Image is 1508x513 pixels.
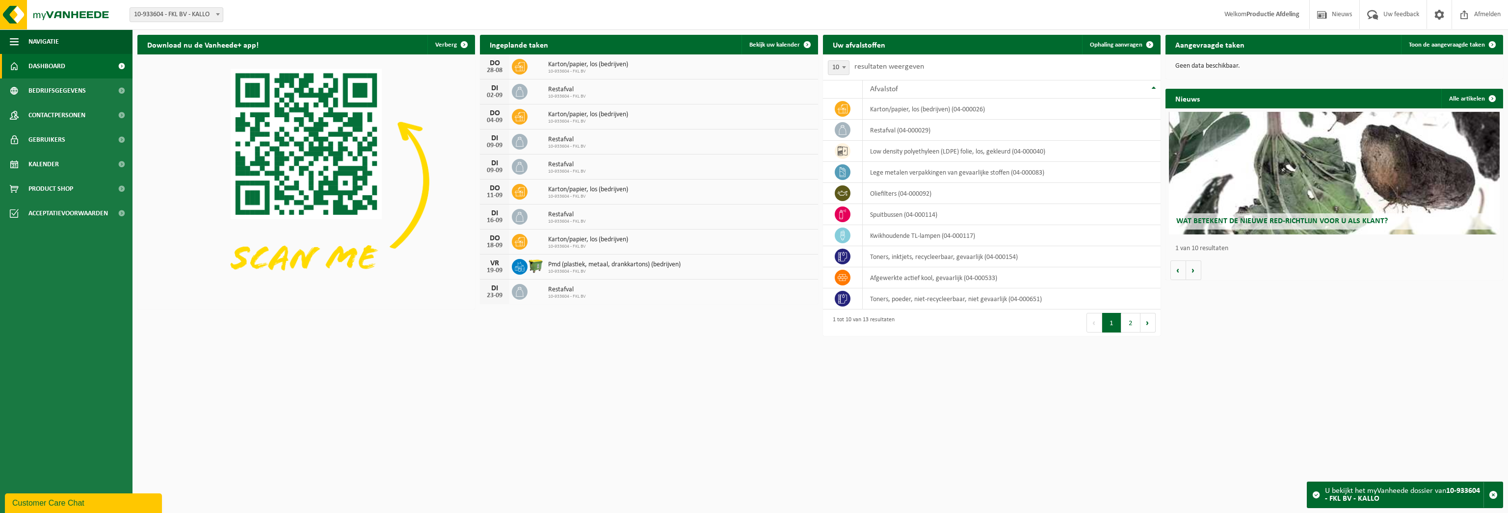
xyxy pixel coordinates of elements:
[863,120,1161,141] td: restafval (04-000029)
[548,161,586,169] span: Restafval
[548,86,586,94] span: Restafval
[828,312,895,333] div: 1 tot 10 van 13 resultaten
[548,269,681,275] span: 10-933604 - FKL BV
[5,491,164,513] iframe: chat widget
[28,128,65,152] span: Gebruikers
[870,85,898,93] span: Afvalstof
[548,294,586,300] span: 10-933604 - FKL BV
[1170,260,1186,280] button: Vorige
[548,244,628,250] span: 10-933604 - FKL BV
[480,35,558,54] h2: Ingeplande taken
[1140,313,1156,333] button: Next
[863,288,1161,309] td: toners, poeder, niet-recycleerbaar, niet gevaarlijk (04-000651)
[435,42,457,48] span: Verberg
[863,99,1161,120] td: karton/papier, los (bedrijven) (04-000026)
[1175,63,1493,70] p: Geen data beschikbaar.
[28,29,59,54] span: Navigatie
[548,236,628,244] span: Karton/papier, los (bedrijven)
[1176,217,1388,225] span: Wat betekent de nieuwe RED-richtlijn voor u als klant?
[548,219,586,225] span: 10-933604 - FKL BV
[548,136,586,144] span: Restafval
[485,59,504,67] div: DO
[28,201,108,226] span: Acceptatievoorwaarden
[1165,89,1210,108] h2: Nieuws
[28,103,85,128] span: Contactpersonen
[28,54,65,78] span: Dashboard
[863,162,1161,183] td: lege metalen verpakkingen van gevaarlijke stoffen (04-000083)
[130,8,223,22] span: 10-933604 - FKL BV - KALLO
[548,186,628,194] span: Karton/papier, los (bedrijven)
[137,54,475,308] img: Download de VHEPlus App
[548,94,586,100] span: 10-933604 - FKL BV
[863,141,1161,162] td: low density polyethyleen (LDPE) folie, los, gekleurd (04-000040)
[548,169,586,175] span: 10-933604 - FKL BV
[863,204,1161,225] td: spuitbussen (04-000114)
[485,84,504,92] div: DI
[485,159,504,167] div: DI
[28,152,59,177] span: Kalender
[485,92,504,99] div: 02-09
[485,67,504,74] div: 28-08
[1246,11,1299,18] strong: Productie Afdeling
[823,35,895,54] h2: Uw afvalstoffen
[548,261,681,269] span: Pmd (plastiek, metaal, drankkartons) (bedrijven)
[548,61,628,69] span: Karton/papier, los (bedrijven)
[1169,112,1500,234] a: Wat betekent de nieuwe RED-richtlijn voor u als klant?
[427,35,474,54] button: Verberg
[1325,487,1480,503] strong: 10-933604 - FKL BV - KALLO
[863,267,1161,288] td: afgewerkte actief kool, gevaarlijk (04-000533)
[741,35,817,54] a: Bekijk uw kalender
[863,225,1161,246] td: kwikhoudende TL-lampen (04-000117)
[485,217,504,224] div: 16-09
[854,63,924,71] label: resultaten weergeven
[1401,35,1502,54] a: Toon de aangevraagde taken
[485,284,504,292] div: DI
[548,286,586,294] span: Restafval
[548,194,628,200] span: 10-933604 - FKL BV
[485,134,504,142] div: DI
[548,119,628,125] span: 10-933604 - FKL BV
[1409,42,1485,48] span: Toon de aangevraagde taken
[749,42,800,48] span: Bekijk uw kalender
[485,209,504,217] div: DI
[548,211,586,219] span: Restafval
[485,242,504,249] div: 18-09
[548,69,628,75] span: 10-933604 - FKL BV
[137,35,268,54] h2: Download nu de Vanheede+ app!
[548,144,586,150] span: 10-933604 - FKL BV
[548,111,628,119] span: Karton/papier, los (bedrijven)
[1186,260,1201,280] button: Volgende
[1086,313,1102,333] button: Previous
[1175,245,1498,252] p: 1 van 10 resultaten
[485,234,504,242] div: DO
[485,167,504,174] div: 09-09
[828,61,849,75] span: 10
[863,246,1161,267] td: toners, inktjets, recycleerbaar, gevaarlijk (04-000154)
[1121,313,1140,333] button: 2
[485,117,504,124] div: 04-09
[28,177,73,201] span: Product Shop
[863,183,1161,204] td: oliefilters (04-000092)
[1102,313,1121,333] button: 1
[528,257,544,274] img: WB-1100-HPE-GN-51
[1441,89,1502,108] a: Alle artikelen
[130,7,223,22] span: 10-933604 - FKL BV - KALLO
[1090,42,1142,48] span: Ophaling aanvragen
[485,142,504,149] div: 09-09
[485,192,504,199] div: 11-09
[485,109,504,117] div: DO
[828,60,849,75] span: 10
[1325,482,1483,508] div: U bekijkt het myVanheede dossier van
[485,292,504,299] div: 23-09
[1082,35,1160,54] a: Ophaling aanvragen
[485,259,504,267] div: VR
[485,267,504,274] div: 19-09
[485,184,504,192] div: DO
[1165,35,1254,54] h2: Aangevraagde taken
[28,78,86,103] span: Bedrijfsgegevens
